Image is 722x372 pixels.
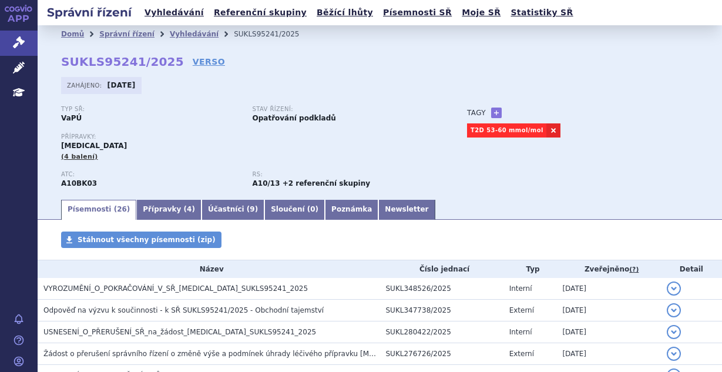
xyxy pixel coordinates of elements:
a: VERSO [193,56,225,68]
span: Zahájeno: [67,81,104,90]
p: ATC: [61,171,241,178]
th: Zveřejněno [556,260,660,278]
span: Stáhnout všechny písemnosti (zip) [78,236,216,244]
p: Přípravky: [61,133,444,140]
span: [MEDICAL_DATA] [61,142,127,150]
span: 4 [187,205,192,213]
a: Správní řízení [99,30,155,38]
span: Interní [509,284,532,293]
span: VYROZUMĚNÍ_O_POKRAČOVÁNÍ_V_SŘ_JARDIANCE_SUKLS95241_2025 [43,284,308,293]
td: SUKL276726/2025 [380,343,503,365]
p: Typ SŘ: [61,106,241,113]
a: Přípravky (4) [136,200,202,220]
strong: EMPAGLIFLOZIN [61,179,97,187]
th: Detail [661,260,722,278]
strong: metformin a vildagliptin [253,179,280,187]
a: Vyhledávání [170,30,219,38]
span: USNESENÍ_O_PŘERUŠENÍ_SŘ_na_žádost_JARDIANCE_SUKLS95241_2025 [43,328,316,336]
th: Číslo jednací [380,260,503,278]
a: Domů [61,30,84,38]
strong: [DATE] [108,81,136,89]
td: [DATE] [556,300,660,321]
th: Typ [503,260,557,278]
a: Vyhledávání [141,5,207,21]
button: detail [667,347,681,361]
td: SUKL348526/2025 [380,278,503,300]
a: Newsletter [378,200,435,220]
button: detail [667,303,681,317]
a: Běžící lhůty [313,5,377,21]
a: + [491,108,502,118]
a: Písemnosti (26) [61,200,136,220]
strong: Opatřování podkladů [253,114,336,122]
strong: +2 referenční skupiny [283,179,370,187]
span: Žádost o přerušení správního řízení o změně výše a podmínek úhrady léčivého přípravku JARDIANCE S... [43,350,486,358]
a: Poznámka [325,200,378,220]
th: Název [38,260,380,278]
a: Sloučení (0) [264,200,325,220]
button: detail [667,325,681,339]
h3: Tagy [467,106,486,120]
td: SUKL280422/2025 [380,321,503,343]
p: Stav řízení: [253,106,432,113]
a: Referenční skupiny [210,5,310,21]
span: 26 [117,205,127,213]
span: Interní [509,328,532,336]
td: SUKL347738/2025 [380,300,503,321]
a: Moje SŘ [458,5,504,21]
abbr: (?) [629,266,639,274]
a: Stáhnout všechny písemnosti (zip) [61,232,221,248]
a: Písemnosti SŘ [380,5,455,21]
button: detail [667,281,681,296]
td: [DATE] [556,278,660,300]
strong: VaPÚ [61,114,82,122]
span: 9 [250,205,254,213]
a: Statistiky SŘ [507,5,576,21]
strong: SUKLS95241/2025 [61,55,184,69]
span: Odpověď na výzvu k součinnosti - k SŘ SUKLS95241/2025 - Obchodní tajemství [43,306,324,314]
li: SUKLS95241/2025 [234,25,314,43]
a: T2D 53-60 mmol/mol [467,123,546,138]
span: (4 balení) [61,153,98,160]
h2: Správní řízení [38,4,141,21]
a: Účastníci (9) [202,200,264,220]
td: [DATE] [556,321,660,343]
p: RS: [253,171,432,178]
span: 0 [310,205,315,213]
span: Externí [509,306,534,314]
span: Externí [509,350,534,358]
td: [DATE] [556,343,660,365]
